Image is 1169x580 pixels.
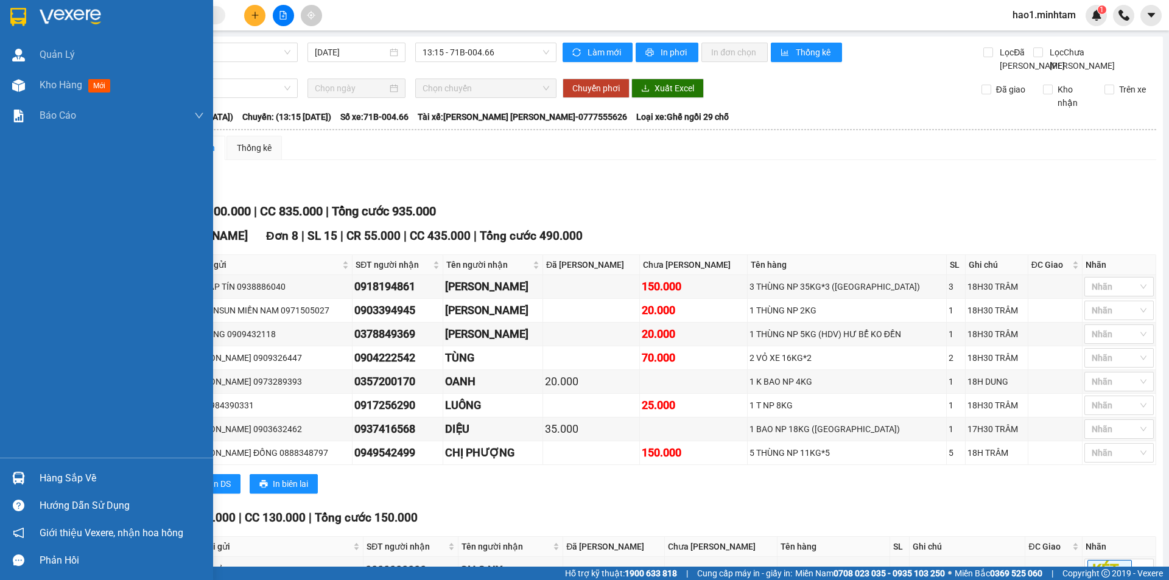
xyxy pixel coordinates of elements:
span: 13:15 - 71B-004.66 [423,43,549,61]
div: 150.000 [642,444,745,461]
th: SL [947,255,966,275]
div: 150.000 [642,278,745,295]
strong: 1900 633 818 [625,568,677,578]
span: | [254,204,257,218]
div: Nhãn [1086,258,1153,271]
span: download [641,84,650,94]
div: 2 VỎ XE 16KG*2 [749,351,945,365]
span: hao1.minhtam [1003,7,1086,23]
div: 35.000 [545,421,637,438]
td: 0918194861 [353,275,443,299]
div: 1 K BAO NP 4KG [749,375,945,388]
div: 1 THÙNG NP 2KG [749,304,945,317]
img: phone-icon [1118,10,1129,21]
span: Người gửi [188,258,340,271]
span: message [13,554,24,566]
div: Nhãn [1086,540,1153,553]
div: 1 THÙNG NP 5KG (HDV) HƯ BỂ KO ĐỀN [749,327,945,341]
span: SL 15 [307,229,337,243]
span: | [1051,567,1053,580]
span: In biên lai [273,477,308,491]
div: Hàng sắp về [40,469,204,487]
span: Tổng cước 490.000 [480,229,583,243]
th: SL [890,537,910,557]
span: Trên xe [1114,83,1151,96]
span: | [326,204,329,218]
span: SĐT người nhận [367,540,446,553]
div: [PERSON_NAME] 0909326447 [186,351,350,365]
div: 18H30 TRÂM [967,399,1026,412]
th: Ghi chú [910,537,1025,557]
span: Tên người nhận [462,540,550,553]
td: LUÔNG [443,394,543,418]
strong: 0708 023 035 - 0935 103 250 [834,568,945,578]
td: MINH TRÍ [443,323,543,346]
div: LUÔNG [445,397,541,414]
td: TÙNG [443,346,543,370]
th: Chưa [PERSON_NAME] [665,537,778,557]
span: Cung cấp máy in - giấy in: [697,567,792,580]
span: down [194,111,204,121]
span: Làm mới [588,46,623,59]
div: 17H30 TRÂM [967,422,1026,436]
div: 70.000 [642,349,745,366]
span: sync [572,48,583,58]
div: 18H30 TRÂM [967,280,1026,293]
span: | [474,229,477,243]
span: CC 835.000 [260,204,323,218]
span: | [340,229,343,243]
button: downloadXuất Excel [631,79,704,98]
div: DIỆU [445,421,541,438]
span: CC 435.000 [410,229,471,243]
th: Tên hàng [778,537,890,557]
div: 0949542499 [354,444,441,461]
th: Chưa [PERSON_NAME] [640,255,748,275]
button: bar-chartThống kê [771,43,842,62]
div: OANH [445,373,541,390]
div: CHỊ PHƯỢNG [445,444,541,461]
div: Hướng dẫn sử dụng [40,497,204,515]
div: 0937416568 [354,421,441,438]
span: Lọc Đã [PERSON_NAME] [995,46,1067,72]
span: | [404,229,407,243]
button: caret-down [1140,5,1162,26]
button: file-add [273,5,294,26]
span: printer [259,480,268,489]
th: Tên hàng [748,255,947,275]
div: [PERSON_NAME] 0973289393 [186,375,350,388]
span: KÉT [1087,560,1132,580]
img: warehouse-icon [12,472,25,484]
span: Tổng cước 935.000 [332,204,436,218]
div: 3 [949,280,963,293]
span: Kho hàng [40,79,82,91]
div: [PERSON_NAME] [445,302,541,319]
input: Chọn ngày [315,82,387,95]
span: Chuyến: (13:15 [DATE]) [242,110,331,124]
img: icon-new-feature [1091,10,1102,21]
div: 1 T NP 8KG [749,399,945,412]
td: 0357200170 [353,370,443,394]
img: warehouse-icon [12,79,25,92]
div: 20.000 [642,326,745,343]
span: ĐC Giao [1031,258,1070,271]
div: 5 THÙNG NP 11KG*5 [749,446,945,459]
span: | [686,567,688,580]
th: Ghi chú [966,255,1028,275]
span: ĐC Giao [1028,540,1070,553]
span: Kho nhận [1053,83,1095,110]
span: In phơi [661,46,689,59]
span: SĐT người nhận [356,258,430,271]
sup: 1 [1098,5,1106,14]
span: ⚪️ [948,571,952,576]
div: 3 THÙNG NP 35KG*3 ([GEOGRAPHIC_DATA]) [749,280,945,293]
div: CTY LẬP TÍN 0938886040 [186,280,350,293]
span: plus [251,11,259,19]
td: 0917256290 [353,394,443,418]
div: TÙNG [445,349,541,366]
span: Quản Lý [40,47,75,62]
div: Phản hồi [40,551,204,570]
div: 1 [949,422,963,436]
div: SẾP THỦY [190,564,362,577]
div: PHƯƠNG 0909432118 [186,327,350,341]
span: Tên người nhận [446,258,530,271]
